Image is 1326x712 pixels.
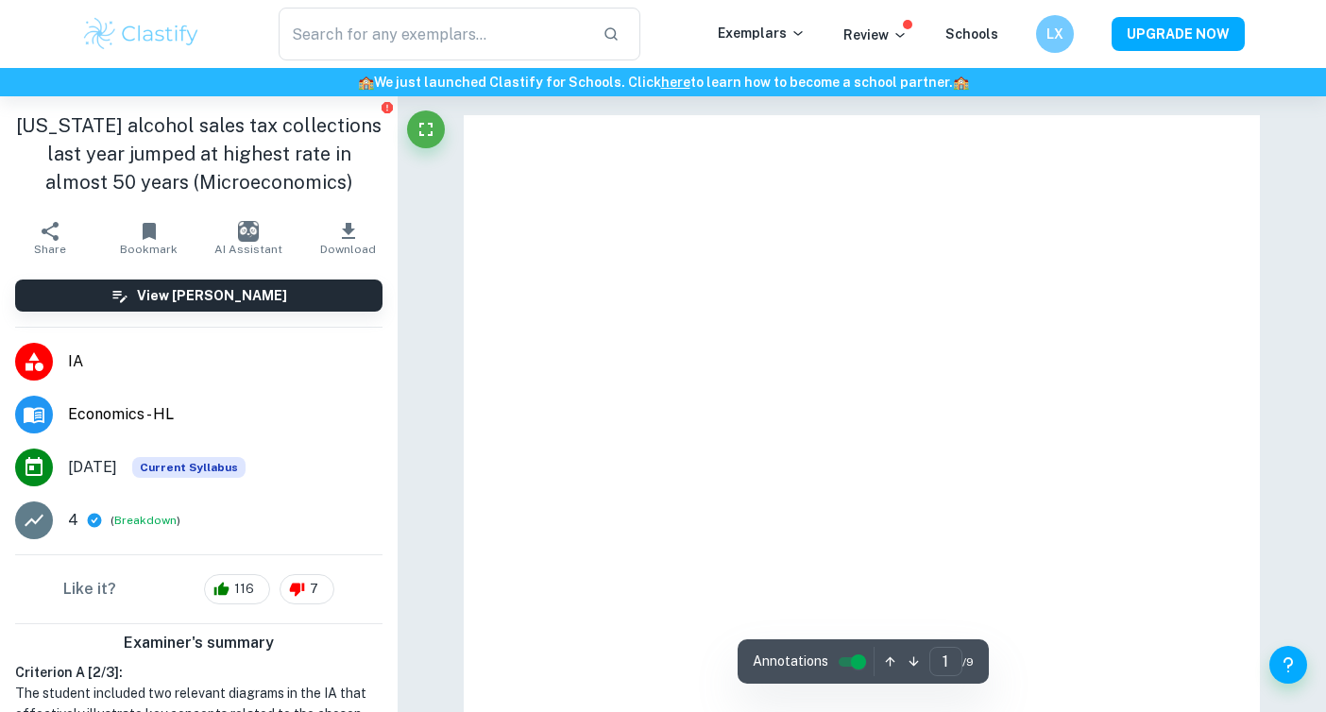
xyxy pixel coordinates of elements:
button: Bookmark [99,212,198,264]
h6: Like it? [63,578,116,601]
h1: [US_STATE] alcohol sales tax collections last year jumped at highest rate in almost 50 years (Mic... [15,111,382,196]
button: Report issue [380,100,394,114]
input: Search for any exemplars... [279,8,587,60]
span: 7 [299,580,329,599]
p: Exemplars [718,23,806,43]
span: Economics - HL [68,403,382,426]
button: UPGRADE NOW [1112,17,1245,51]
span: Current Syllabus [132,457,246,478]
span: Annotations [753,652,828,671]
img: AI Assistant [238,221,259,242]
button: LX [1036,15,1074,53]
a: here [661,75,690,90]
button: Fullscreen [407,110,445,148]
h6: View [PERSON_NAME] [137,285,287,306]
span: Bookmark [120,243,178,256]
span: 116 [224,580,264,599]
img: Clastify logo [81,15,201,53]
span: 🏫 [358,75,374,90]
button: Help and Feedback [1269,646,1307,684]
a: Schools [945,26,998,42]
p: Review [843,25,908,45]
div: 116 [204,574,270,604]
button: Download [298,212,398,264]
div: This exemplar is based on the current syllabus. Feel free to refer to it for inspiration/ideas wh... [132,457,246,478]
span: 🏫 [953,75,969,90]
span: IA [68,350,382,373]
span: Share [34,243,66,256]
button: Breakdown [114,512,177,529]
div: 7 [280,574,334,604]
h6: Criterion A [ 2 / 3 ]: [15,662,382,683]
p: 4 [68,509,78,532]
span: Download [320,243,376,256]
h6: We just launched Clastify for Schools. Click to learn how to become a school partner. [4,72,1322,93]
span: ( ) [110,512,180,530]
span: AI Assistant [214,243,282,256]
span: / 9 [962,653,974,670]
button: View [PERSON_NAME] [15,280,382,312]
span: [DATE] [68,456,117,479]
h6: LX [1045,24,1066,44]
button: AI Assistant [199,212,298,264]
h6: Examiner's summary [8,632,390,654]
